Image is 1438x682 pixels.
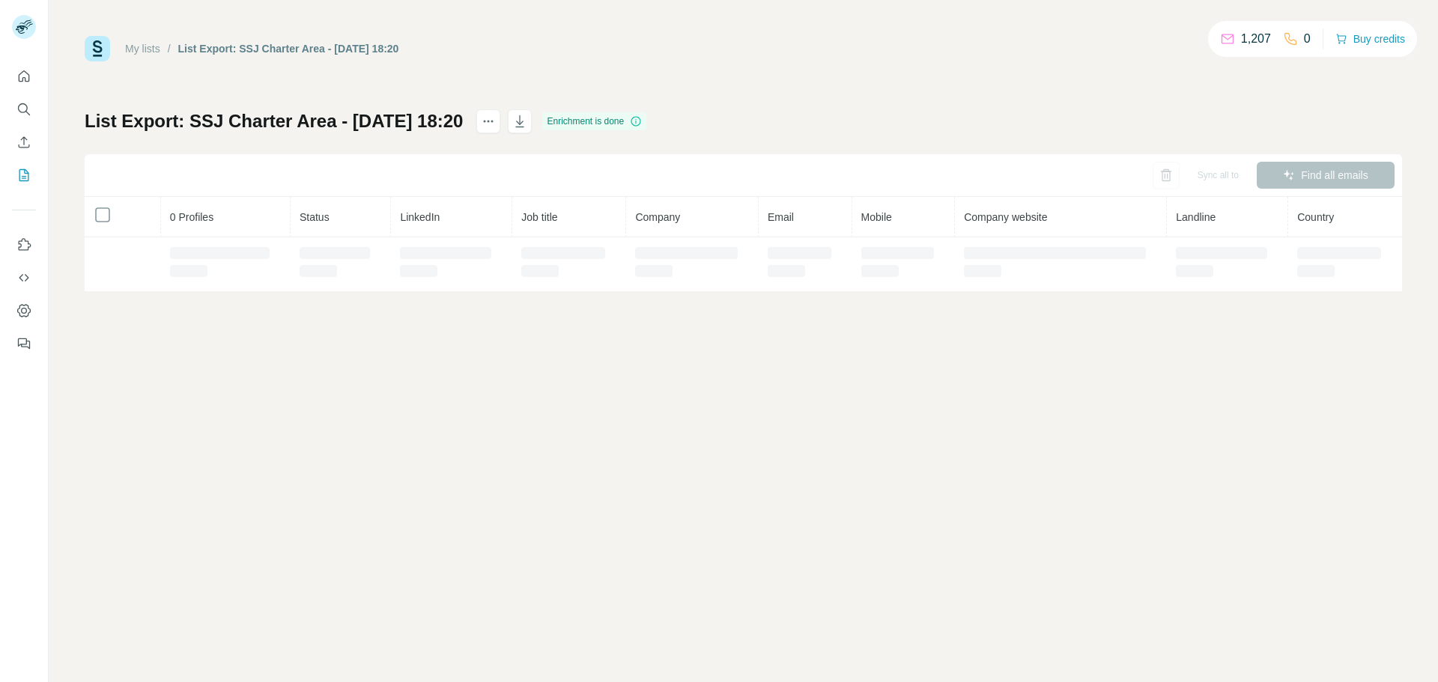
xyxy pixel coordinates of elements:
[85,36,110,61] img: Surfe Logo
[300,211,330,223] span: Status
[1297,211,1334,223] span: Country
[542,112,646,130] div: Enrichment is done
[1176,211,1216,223] span: Landline
[635,211,680,223] span: Company
[1241,30,1271,48] p: 1,207
[521,211,557,223] span: Job title
[964,211,1047,223] span: Company website
[12,330,36,357] button: Feedback
[12,264,36,291] button: Use Surfe API
[170,211,213,223] span: 0 Profiles
[12,96,36,123] button: Search
[12,63,36,90] button: Quick start
[476,109,500,133] button: actions
[12,162,36,189] button: My lists
[125,43,160,55] a: My lists
[12,231,36,258] button: Use Surfe on LinkedIn
[168,41,171,56] li: /
[1335,28,1405,49] button: Buy credits
[1304,30,1311,48] p: 0
[12,129,36,156] button: Enrich CSV
[178,41,399,56] div: List Export: SSJ Charter Area - [DATE] 18:20
[400,211,440,223] span: LinkedIn
[861,211,892,223] span: Mobile
[768,211,794,223] span: Email
[12,297,36,324] button: Dashboard
[85,109,463,133] h1: List Export: SSJ Charter Area - [DATE] 18:20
